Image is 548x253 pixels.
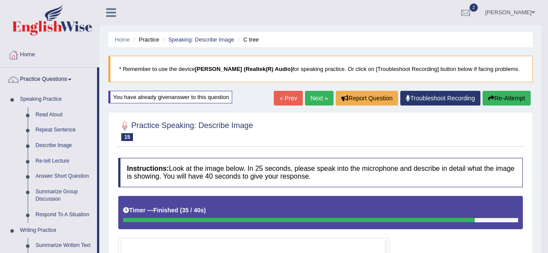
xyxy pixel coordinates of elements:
[0,67,97,89] a: Practice Questions
[131,35,159,44] li: Practice
[180,207,182,214] b: (
[236,35,259,44] li: C tree
[32,184,97,207] a: Summarize Group Discussion
[195,66,293,72] b: [PERSON_NAME] (Realtek(R) Audio)
[400,91,480,106] a: Troubleshoot Recording
[115,36,130,43] a: Home
[32,169,97,184] a: Answer Short Question
[16,92,97,107] a: Speaking Practice
[121,133,133,141] span: 15
[123,207,206,214] h5: Timer —
[336,91,398,106] button: Report Question
[182,207,204,214] b: 35 / 40s
[32,107,97,123] a: Read Aloud
[153,207,178,214] b: Finished
[470,3,478,12] span: 2
[32,122,97,138] a: Repeat Sentence
[32,207,97,223] a: Respond To A Situation
[108,56,533,82] blockquote: * Remember to use the device for speaking practice. Or click on [Troubleshoot Recording] button b...
[127,165,169,172] b: Instructions:
[168,36,234,43] a: Speaking: Describe Image
[32,154,97,169] a: Re-tell Lecture
[274,91,302,106] a: « Prev
[118,119,253,141] h2: Practice Speaking: Describe Image
[0,43,99,64] a: Home
[16,223,97,238] a: Writing Practice
[108,91,232,103] div: You have already given answer to this question
[305,91,334,106] a: Next »
[32,138,97,154] a: Describe Image
[204,207,206,214] b: )
[118,158,523,187] h4: Look at the image below. In 25 seconds, please speak into the microphone and describe in detail w...
[483,91,531,106] button: Re-Attempt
